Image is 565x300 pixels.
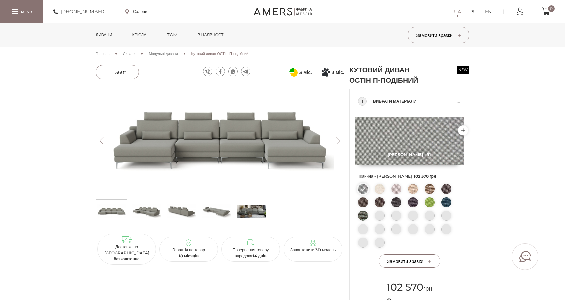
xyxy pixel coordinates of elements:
img: Кутовий диван ОСТІН П-подібний s-3 [202,201,231,221]
span: 3 міс. [299,68,312,77]
img: Кутовий диван ОСТІН П-подібний s-0 [97,201,126,221]
a: Дивани [90,23,117,47]
span: Замовити зразки [416,32,461,38]
a: EN [485,8,492,16]
span: Вибрати матеріали [373,97,456,105]
span: [PERSON_NAME] - 91 [355,152,464,157]
div: 1 [358,97,367,106]
span: 0 [548,5,555,12]
button: Previous [96,137,107,144]
b: 14 днів [253,253,267,258]
a: Пуфи [161,23,183,47]
img: Кутовий диван ОСТІН П-подібний s-2 [167,201,196,221]
a: в наявності [193,23,230,47]
a: [PHONE_NUMBER] [53,8,106,16]
span: 102 570 [387,281,423,293]
img: s_ [237,201,266,221]
button: Next [332,137,344,144]
a: UA [454,8,461,16]
img: Кутовий диван ОСТІН П-подібний s-1 [132,201,161,221]
span: Дивани [123,51,136,56]
b: 18 місяців [179,253,199,258]
span: 3 міс. [332,68,344,77]
a: Салони [125,9,147,15]
p: Гарантія на товар [162,247,215,259]
a: Головна [96,51,110,57]
a: RU [469,8,477,16]
button: Замовити зразки [379,254,440,268]
p: Завантажити 3D модель [286,247,340,253]
b: безкоштовна [114,256,140,261]
span: грн [387,285,432,292]
img: Etna - 91 [355,117,464,165]
a: telegram [241,67,250,76]
span: Тканина - [PERSON_NAME] [358,172,461,181]
p: Повернення товару впродовж [224,247,277,259]
a: whatsapp [228,67,238,76]
span: Головна [96,51,110,56]
a: Крісла [127,23,151,47]
h1: Кутовий диван ОСТІН П-подібний [349,65,426,85]
span: 360° [115,69,126,76]
p: Доставка по [GEOGRAPHIC_DATA] [100,244,153,262]
button: Замовити зразки [408,27,469,43]
a: facebook [216,67,225,76]
svg: Оплата частинами від ПриватБанку [289,68,298,77]
span: new [457,66,469,74]
img: Кутовий диван ОСТІН П-подібний -0 [96,85,344,196]
a: Дивани [123,51,136,57]
span: Замовити зразки [387,258,432,264]
a: Модульні дивани [149,51,178,57]
span: 102 570 грн [414,174,436,179]
svg: Покупка частинами від Монобанку [322,68,330,77]
a: 360° [96,65,139,79]
a: viber [203,67,212,76]
span: Модульні дивани [149,51,178,56]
